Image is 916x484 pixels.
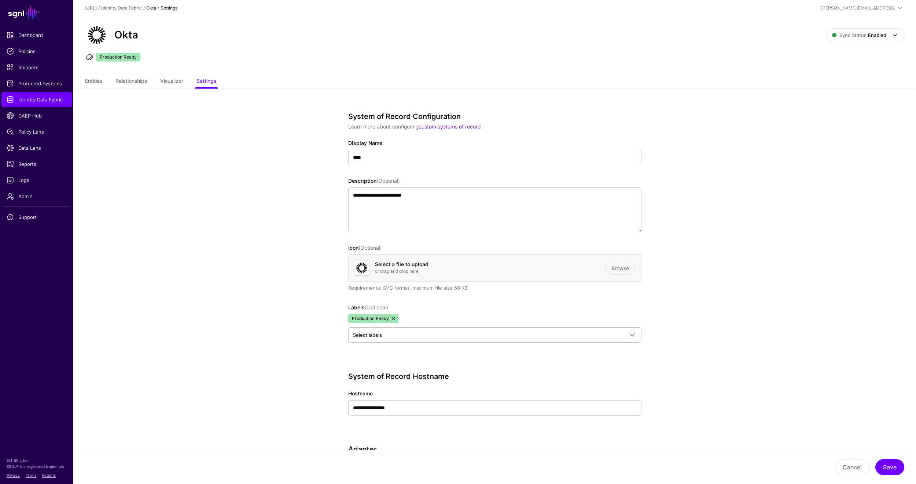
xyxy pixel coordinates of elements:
span: Policies [7,48,67,55]
h3: System of Record Configuration [348,112,641,121]
a: Dashboard [1,28,72,42]
p: © [URL], Inc [7,458,67,463]
img: svg+xml;base64,PHN2ZyB3aWR0aD0iNjQiIGhlaWdodD0iNjQiIHZpZXdCb3g9IjAgMCA2NCA2NCIgZmlsbD0ibm9uZSIgeG... [354,261,369,275]
a: Policy Lens [1,124,72,139]
label: Display Name [348,139,382,147]
a: SGNL [4,4,69,21]
span: CAEP Hub [7,112,67,119]
button: Cancel [835,459,869,475]
p: or drag and drop here [375,268,605,275]
span: Production Ready [348,314,398,323]
a: Privacy [7,473,20,477]
span: Production Ready [96,53,140,62]
div: / [97,5,101,11]
label: Icon [348,244,382,252]
strong: Enabled [868,32,886,38]
a: Data Lens [1,141,72,155]
div: / [142,5,146,11]
span: Sync Status: [832,32,886,38]
span: Select labels [353,332,382,338]
strong: Okta [146,5,156,11]
h4: Select a file to upload [375,261,605,268]
strong: Settings [161,5,177,11]
label: Labels [348,304,388,311]
a: custom systems of record [419,123,481,130]
span: Identity Data Fabric [7,96,67,103]
h3: Adapter [348,445,641,454]
img: svg+xml;base64,PHN2ZyB3aWR0aD0iNjQiIGhlaWdodD0iNjQiIHZpZXdCb3g9IjAgMCA2NCA2NCIgZmlsbD0ibm9uZSIgeG... [85,23,108,47]
a: Relationships [115,75,147,89]
a: [URL] [85,5,97,11]
h2: Okta [114,29,138,41]
span: (Optional) [358,245,382,251]
a: Admin [1,189,72,204]
a: Browse [605,262,635,275]
span: Policy Lens [7,128,67,135]
button: Save [875,459,904,475]
span: (Optional) [376,178,400,184]
a: Snippets [1,60,72,75]
a: Patents [42,473,56,477]
a: Logs [1,173,72,187]
span: Data Lens [7,144,67,152]
span: Admin [7,193,67,200]
div: / [156,5,161,11]
a: Terms [26,473,36,477]
h3: System of Record Hostname [348,372,641,381]
a: Policies [1,44,72,59]
p: Learn more about configuring [348,123,641,130]
a: Identity Data Fabric [101,5,142,11]
a: Identity Data Fabric [1,92,72,107]
span: Protected Systems [7,80,67,87]
a: CAEP Hub [1,108,72,123]
div: Requirements: SVG format, maximum file size 50 KB [348,284,641,292]
a: Entities [85,75,102,89]
a: Protected Systems [1,76,72,91]
span: Support [7,213,67,221]
div: [PERSON_NAME][EMAIL_ADDRESS] [821,5,895,11]
a: Visualizer [160,75,183,89]
a: Settings [196,75,216,89]
a: Reports [1,157,72,171]
span: Logs [7,176,67,184]
span: Reports [7,160,67,168]
label: Hostname [348,390,373,397]
label: Description [348,177,400,185]
span: Dashboard [7,31,67,39]
span: (Optional) [365,304,388,310]
span: Snippets [7,64,67,71]
p: SGNL® is a registered trademark [7,463,67,469]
